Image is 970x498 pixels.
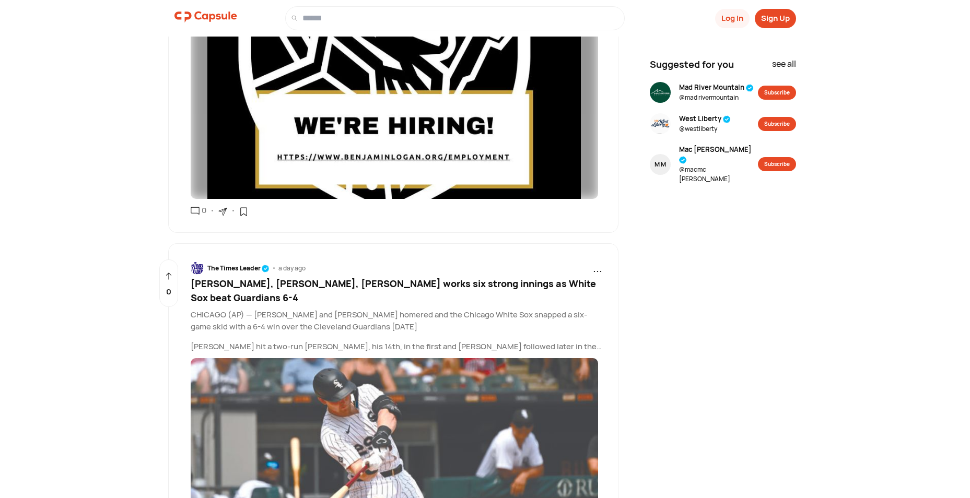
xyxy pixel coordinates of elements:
img: tick [262,265,270,272]
span: Suggested for you [650,57,734,72]
img: resizeImage [650,113,671,134]
button: Sign Up [755,9,796,28]
div: M M [655,160,666,169]
p: CHICAGO (AP) — [PERSON_NAME] and [PERSON_NAME] homered and the Chicago White Sox snapped a six-ga... [191,309,603,333]
a: logo [174,6,237,30]
img: resizeImage [650,82,671,103]
p: [PERSON_NAME] hit a two-run [PERSON_NAME], his 14th, in the first and [PERSON_NAME] followed late... [191,341,603,353]
button: Subscribe [758,117,796,131]
div: The Times Leader [207,264,270,273]
div: see all [772,57,796,76]
img: logo [174,6,237,27]
span: @ mad rivermountain [679,93,754,102]
span: @ westliberty [679,124,731,134]
img: tick [679,156,687,164]
button: Log In [715,9,750,28]
img: tick [746,84,754,92]
img: tick [723,115,731,123]
div: 0 [200,205,206,217]
span: @ macmc [PERSON_NAME] [679,165,758,184]
span: Mac [PERSON_NAME] [679,145,758,165]
span: Mad River Mountain [679,82,754,93]
button: Subscribe [758,86,796,100]
div: a day ago [278,264,306,273]
button: Subscribe [758,157,796,171]
p: 0 [166,286,171,298]
span: [PERSON_NAME], [PERSON_NAME], [PERSON_NAME] works six strong innings as White Sox beat Guardians 6-4 [191,277,596,304]
span: ... [593,260,602,276]
img: resizeImage [191,262,204,275]
span: West Liberty [679,114,731,124]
